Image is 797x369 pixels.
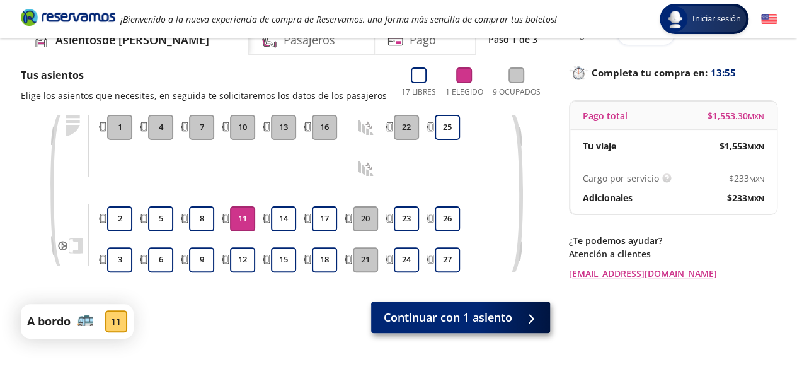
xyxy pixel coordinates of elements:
[569,234,777,247] p: ¿Te podemos ayudar?
[727,191,764,204] span: $ 233
[271,247,296,272] button: 15
[384,309,512,326] span: Continuar con 1 asiento
[271,206,296,231] button: 14
[21,67,387,83] p: Tus asientos
[189,115,214,140] button: 7
[711,66,736,80] span: 13:55
[312,206,337,231] button: 17
[230,115,255,140] button: 10
[230,206,255,231] button: 11
[435,247,460,272] button: 27
[189,206,214,231] button: 8
[189,247,214,272] button: 9
[107,115,132,140] button: 1
[761,11,777,27] button: English
[120,13,557,25] em: ¡Bienvenido a la nueva experiencia de compra de Reservamos, una forma más sencilla de comprar tus...
[435,115,460,140] button: 25
[708,109,764,122] span: $ 1,553.30
[55,32,209,49] h4: Asientos de [PERSON_NAME]
[583,109,628,122] p: Pago total
[410,32,436,49] h4: Pago
[21,8,115,26] i: Brand Logo
[729,172,764,185] span: $ 233
[312,247,337,272] button: 18
[284,32,335,49] h4: Pasajeros
[353,206,378,231] button: 20
[720,139,764,153] span: $ 1,553
[569,64,777,81] p: Completa tu compra en :
[749,174,764,184] small: MXN
[312,115,337,140] button: 16
[394,206,419,231] button: 23
[148,206,173,231] button: 5
[569,247,777,261] p: Atención a clientes
[371,302,550,333] button: Continuar con 1 asiento
[271,115,296,140] button: 13
[488,33,537,46] p: Paso 1 de 3
[401,86,436,98] p: 17 Libres
[27,313,71,330] p: A bordo
[583,191,633,204] p: Adicionales
[107,206,132,231] button: 2
[353,247,378,272] button: 21
[445,86,483,98] p: 1 Elegido
[394,247,419,272] button: 24
[21,8,115,30] a: Brand Logo
[569,267,777,280] a: [EMAIL_ADDRESS][DOMAIN_NAME]
[687,13,746,25] span: Iniciar sesión
[583,172,659,185] p: Cargo por servicio
[493,86,541,98] p: 9 Ocupados
[583,139,616,153] p: Tu viaje
[21,89,387,102] p: Elige los asientos que necesites, en seguida te solicitaremos los datos de los pasajeros
[394,115,419,140] button: 22
[748,112,764,121] small: MXN
[747,142,764,151] small: MXN
[148,247,173,272] button: 6
[148,115,173,140] button: 4
[747,194,764,203] small: MXN
[105,310,127,332] div: 11
[435,206,460,231] button: 26
[107,247,132,272] button: 3
[230,247,255,272] button: 12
